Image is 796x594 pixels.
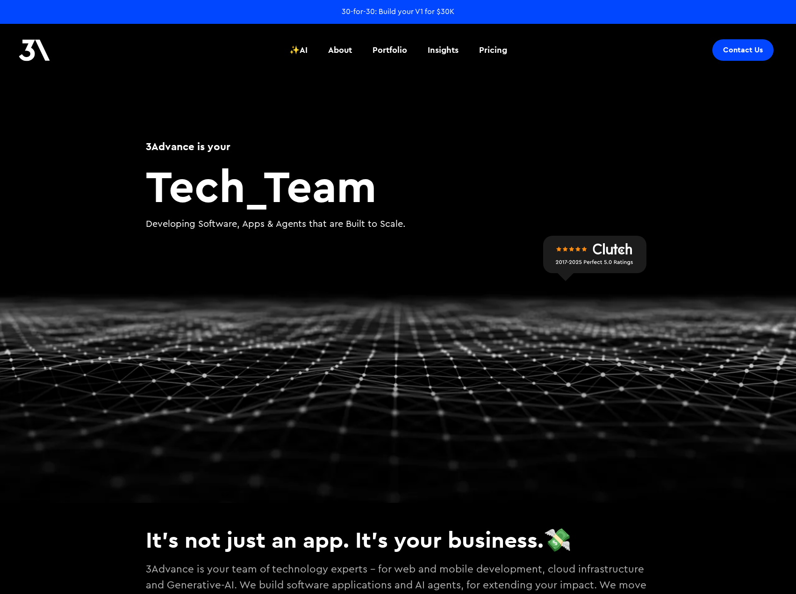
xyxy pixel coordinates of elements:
[323,33,358,67] a: About
[367,33,413,67] a: Portfolio
[328,44,352,56] div: About
[146,217,651,231] p: Developing Software, Apps & Agents that are Built to Scale.
[428,44,459,56] div: Insights
[373,44,407,56] div: Portfolio
[479,44,507,56] div: Pricing
[284,33,313,67] a: ✨AI
[146,139,651,154] h1: 3Advance is your
[146,526,651,553] h3: It's not just an app. It's your business.💸
[342,7,454,17] a: 30-for-30: Build your V1 for $30K
[473,33,513,67] a: Pricing
[289,44,308,56] div: ✨AI
[723,45,763,55] div: Contact Us
[245,157,264,214] span: _
[422,33,464,67] a: Insights
[146,157,245,214] span: Tech
[712,39,774,61] a: Contact Us
[146,163,651,208] h2: Team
